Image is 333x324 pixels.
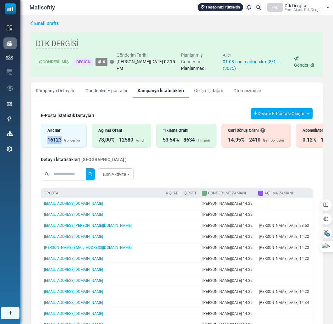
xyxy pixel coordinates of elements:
div: Gönderildi [64,138,80,143]
img: landing_pages.svg [7,101,12,107]
div: Açıldı [136,138,145,143]
td: [PERSON_NAME][DATE] 14:22 [256,231,312,242]
a: Tüm Aktivite [98,168,134,180]
a: [PERSON_NAME][EMAIL_ADDRESS][DOMAIN_NAME] [44,245,132,250]
i: Bir e-posta alıcısına ulaşamadığında geri döner. Bu, dolu bir gelen kutusu nedeniyle geçici olara... [260,128,265,133]
div: Tıklama Oranı [163,127,210,133]
span: DTK DERGİSİ [36,39,78,49]
td: [PERSON_NAME][DATE] 14:22 [199,308,256,319]
a: Kampanya Detayları [31,82,80,98]
div: Gönderilmiş [36,58,71,66]
a: Hesabınızı Yükseltin [198,3,243,11]
div: Gönderim Tarihi: [117,52,178,59]
img: settings-icon.svg [7,146,12,152]
div: FAD [267,3,283,12]
a: Şirket [184,191,197,195]
a: Otomasyonlar [228,82,266,98]
div: Alıcılar [47,127,80,133]
img: contacts-icon.svg [6,55,13,60]
div: Planlanmış Gönderim [181,52,220,65]
td: [PERSON_NAME][DATE] 14:22 [199,242,256,253]
div: Detaylı İstatistikler [41,156,127,163]
div: Alıcı [223,52,292,59]
a: [EMAIL_ADDRESS][DOMAIN_NAME] [44,289,103,294]
a: Email Drafts [30,20,59,27]
a: Gönderilme Zamanı [208,191,246,195]
img: email-templates-icon.svg [7,70,12,75]
td: [PERSON_NAME][DATE] 14:22 [256,286,312,297]
td: [PERSON_NAME][DATE] 14:22 [199,231,256,242]
div: 16123 [47,136,62,144]
div: Geri Dönüşler [263,138,284,143]
div: E-Posta İstatistik Detayları [41,112,94,119]
span: Gönderildi [294,63,314,68]
td: [PERSON_NAME][DATE] 14:22 [199,220,256,231]
img: support-icon.svg [7,116,12,122]
td: [PERSON_NAME][DATE] 14:22 [199,275,256,286]
div: Design [74,58,93,66]
a: [EMAIL_ADDRESS][DOMAIN_NAME] [44,256,103,261]
button: Devam E-Postası Oluştur [251,108,313,119]
div: Açılma Oranı [98,127,145,133]
td: [PERSON_NAME][DATE] 14:34 [256,297,312,308]
a: FAD Dtk Dergi̇si̇ Fom Ajans Dtk Dergi̇si̇ [267,3,330,12]
a: Kampanya İstatistikleri [133,82,189,98]
a: Gönderilen E-postalar [80,82,133,98]
a: E-posta [43,191,58,195]
a: Açılma Zamanı [265,191,293,195]
span: 0 [103,59,105,64]
div: [PERSON_NAME][DATE] 02:15 PM [117,59,178,72]
span: Mailsoftly [30,3,55,12]
td: [PERSON_NAME][DATE] 14:22 [199,209,256,220]
td: [PERSON_NAME][DATE] 14:22 [199,198,256,209]
a: [EMAIL_ADDRESS][DOMAIN_NAME] [44,234,103,239]
a: Kişi Adı [166,191,179,195]
td: [PERSON_NAME][DATE] 14:22 [256,242,312,253]
div: 53,54% - 8634 [163,136,195,144]
td: [PERSON_NAME][DATE] 23:53 [256,220,312,231]
div: 0.12% - 19 [303,136,326,144]
a: [EMAIL_ADDRESS][DOMAIN_NAME] [44,201,103,206]
img: mailsoftly_icon_blue_white.svg [5,3,16,14]
a: [EMAIL_ADDRESS][DOMAIN_NAME] [44,212,103,217]
a: [EMAIL_ADDRESS][DOMAIN_NAME] [44,300,103,305]
a: 01.08.son mailing.xlsx (8/1... - (3675) [223,59,282,71]
span: translation missing: tr.ms_sidebar.email_drafts [34,21,59,26]
a: 0 [96,58,107,66]
img: workflow.svg [7,85,14,92]
span: Planlanmadı [181,66,205,71]
a: Gelişmiş Rapor [189,82,228,98]
span: Dtk Dergi̇si̇ [285,3,306,8]
div: Geri Dönüş Oranı [228,127,284,133]
a: Etiket Ekle [110,60,114,64]
a: [EMAIL_ADDRESS][DOMAIN_NAME] [44,267,103,272]
div: Tıklandı [197,138,210,143]
td: [PERSON_NAME][DATE] 14:22 [199,297,256,308]
td: [PERSON_NAME][DATE] 14:22 [199,253,256,264]
a: [EMAIL_ADDRESS][DOMAIN_NAME] [44,311,103,316]
td: [PERSON_NAME][DATE] 14:22 [199,264,256,275]
span: Fom Ajans Dtk Dergi̇si̇ [285,8,322,12]
img: dashboard-icon.svg [7,25,12,31]
div: 14.95% - 2410 [228,136,260,144]
span: ( [GEOGRAPHIC_DATA] ) [79,157,127,162]
a: [EMAIL_ADDRESS][DOMAIN_NAME] [44,278,103,283]
td: [PERSON_NAME][DATE] 14:22 [256,253,312,264]
a: [EMAIL_ADDRESS][PERSON_NAME][DOMAIN_NAME] [44,223,132,228]
div: 78,00% - 12580 [98,136,133,144]
img: campaigns-icon-active.png [7,41,12,46]
td: [PERSON_NAME][DATE] 14:22 [199,286,256,297]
